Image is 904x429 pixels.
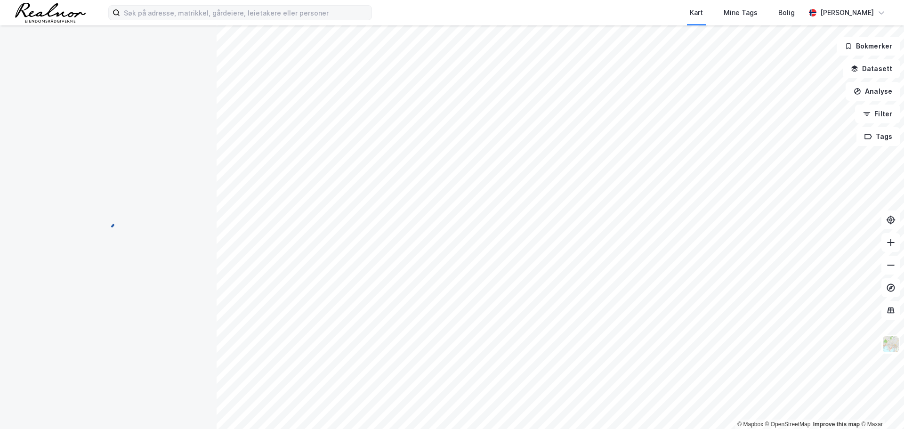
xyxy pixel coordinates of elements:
[843,59,900,78] button: Datasett
[101,214,116,229] img: spinner.a6d8c91a73a9ac5275cf975e30b51cfb.svg
[765,421,811,428] a: OpenStreetMap
[856,127,900,146] button: Tags
[690,7,703,18] div: Kart
[820,7,874,18] div: [PERSON_NAME]
[724,7,758,18] div: Mine Tags
[857,384,904,429] iframe: Chat Widget
[857,384,904,429] div: Kontrollprogram for chat
[855,105,900,123] button: Filter
[778,7,795,18] div: Bolig
[813,421,860,428] a: Improve this map
[846,82,900,101] button: Analyse
[882,335,900,353] img: Z
[837,37,900,56] button: Bokmerker
[120,6,371,20] input: Søk på adresse, matrikkel, gårdeiere, leietakere eller personer
[15,3,86,23] img: realnor-logo.934646d98de889bb5806.png
[737,421,763,428] a: Mapbox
